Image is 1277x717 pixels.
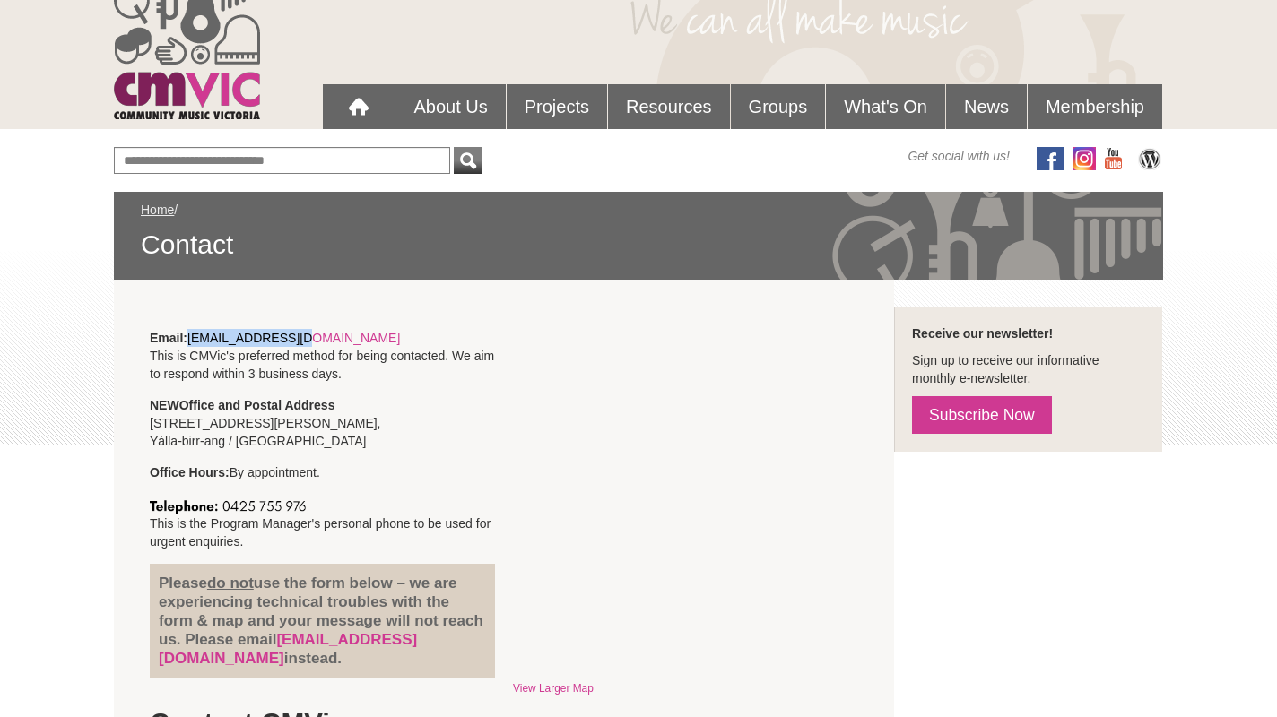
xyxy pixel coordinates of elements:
[159,574,486,668] h4: Please use the form below – we are experiencing technical troubles with the form & map and your m...
[150,329,495,383] p: This is CMVic's preferred method for being contacted. We aim to respond within 3 business days.
[1028,84,1162,129] a: Membership
[731,84,826,129] a: Groups
[141,201,1136,262] div: /
[912,326,1053,341] strong: Receive our newsletter!
[395,84,505,129] a: About Us
[141,203,174,217] a: Home
[507,84,607,129] a: Projects
[159,631,417,667] a: [EMAIL_ADDRESS][DOMAIN_NAME]
[207,574,254,592] u: do not
[150,396,495,450] p: [STREET_ADDRESS][PERSON_NAME], Yálla-birr-ang / [GEOGRAPHIC_DATA]
[912,396,1052,434] a: Subscribe Now
[187,331,400,345] a: [EMAIL_ADDRESS][DOMAIN_NAME]
[908,147,1010,165] span: Get social with us!
[1073,147,1096,170] img: icon-instagram.png
[150,463,495,481] p: By appointment.
[912,351,1144,387] p: Sign up to receive our informative monthly e-newsletter.
[1136,147,1163,170] img: CMVic Blog
[150,331,187,345] strong: Email:
[150,495,495,550] p: This is the Program Manager's personal phone to be used for urgent enquiries.
[826,84,945,129] a: What's On
[608,84,730,129] a: Resources
[513,682,594,695] a: View Larger Map
[150,465,230,479] strong: Office Hours:
[141,228,1136,262] span: Contact
[150,398,334,412] strong: NEW Office and Postal Address
[946,84,1027,129] a: News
